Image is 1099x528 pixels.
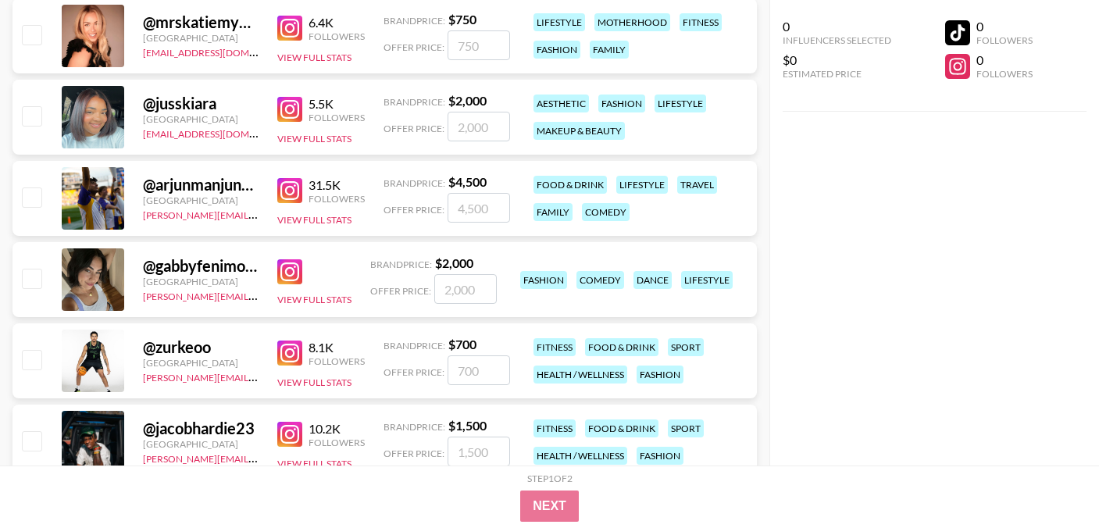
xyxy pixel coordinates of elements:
[448,30,510,60] input: 750
[527,473,573,484] div: Step 1 of 2
[143,287,374,302] a: [PERSON_NAME][EMAIL_ADDRESS][DOMAIN_NAME]
[448,12,476,27] strong: $ 750
[384,366,444,378] span: Offer Price:
[1021,450,1080,509] iframe: Drift Widget Chat Controller
[448,112,510,141] input: 2,000
[309,112,365,123] div: Followers
[590,41,629,59] div: family
[585,338,658,356] div: food & drink
[616,176,668,194] div: lifestyle
[520,491,579,522] button: Next
[384,421,445,433] span: Brand Price:
[681,271,733,289] div: lifestyle
[783,19,891,34] div: 0
[533,447,627,465] div: health / wellness
[143,44,300,59] a: [EMAIL_ADDRESS][DOMAIN_NAME]
[448,174,487,189] strong: $ 4,500
[309,30,365,42] div: Followers
[309,15,365,30] div: 6.4K
[976,34,1033,46] div: Followers
[533,203,573,221] div: family
[143,337,259,357] div: @ zurkeoo
[143,369,374,384] a: [PERSON_NAME][EMAIL_ADDRESS][DOMAIN_NAME]
[143,175,259,194] div: @ arjunmanjunath_
[143,125,300,140] a: [EMAIL_ADDRESS][DOMAIN_NAME]
[533,338,576,356] div: fitness
[277,52,351,63] button: View Full Stats
[448,418,487,433] strong: $ 1,500
[448,337,476,351] strong: $ 700
[384,15,445,27] span: Brand Price:
[384,123,444,134] span: Offer Price:
[976,52,1033,68] div: 0
[143,32,259,44] div: [GEOGRAPHIC_DATA]
[598,95,645,112] div: fashion
[277,422,302,447] img: Instagram
[783,68,891,80] div: Estimated Price
[277,178,302,203] img: Instagram
[520,271,567,289] div: fashion
[594,13,670,31] div: motherhood
[309,421,365,437] div: 10.2K
[533,13,585,31] div: lifestyle
[277,259,302,284] img: Instagram
[143,194,259,206] div: [GEOGRAPHIC_DATA]
[277,458,351,469] button: View Full Stats
[576,271,624,289] div: comedy
[533,366,627,384] div: health / wellness
[533,95,589,112] div: aesthetic
[533,419,576,437] div: fitness
[277,214,351,226] button: View Full Stats
[448,93,487,108] strong: $ 2,000
[143,12,259,32] div: @ mrskatiemyers
[277,16,302,41] img: Instagram
[370,259,432,270] span: Brand Price:
[143,438,259,450] div: [GEOGRAPHIC_DATA]
[143,276,259,287] div: [GEOGRAPHIC_DATA]
[384,204,444,216] span: Offer Price:
[655,95,706,112] div: lifestyle
[277,294,351,305] button: View Full Stats
[384,448,444,459] span: Offer Price:
[143,357,259,369] div: [GEOGRAPHIC_DATA]
[143,256,259,276] div: @ gabbyfenimore
[533,176,607,194] div: food & drink
[533,122,625,140] div: makeup & beauty
[783,52,891,68] div: $0
[384,177,445,189] span: Brand Price:
[435,255,473,270] strong: $ 2,000
[783,34,891,46] div: Influencers Selected
[309,193,365,205] div: Followers
[637,447,683,465] div: fashion
[143,206,374,221] a: [PERSON_NAME][EMAIL_ADDRESS][DOMAIN_NAME]
[277,341,302,366] img: Instagram
[384,96,445,108] span: Brand Price:
[309,437,365,448] div: Followers
[143,450,374,465] a: [PERSON_NAME][EMAIL_ADDRESS][DOMAIN_NAME]
[585,419,658,437] div: food & drink
[143,113,259,125] div: [GEOGRAPHIC_DATA]
[668,419,704,437] div: sport
[309,355,365,367] div: Followers
[370,285,431,297] span: Offer Price:
[533,41,580,59] div: fashion
[668,338,704,356] div: sport
[677,176,717,194] div: travel
[384,340,445,351] span: Brand Price:
[633,271,672,289] div: dance
[434,274,497,304] input: 2,000
[309,340,365,355] div: 8.1K
[277,133,351,144] button: View Full Stats
[680,13,722,31] div: fitness
[448,193,510,223] input: 4,500
[277,97,302,122] img: Instagram
[143,419,259,438] div: @ jacobhardie23
[448,437,510,466] input: 1,500
[309,96,365,112] div: 5.5K
[277,376,351,388] button: View Full Stats
[384,41,444,53] span: Offer Price:
[582,203,630,221] div: comedy
[976,68,1033,80] div: Followers
[637,366,683,384] div: fashion
[448,355,510,385] input: 700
